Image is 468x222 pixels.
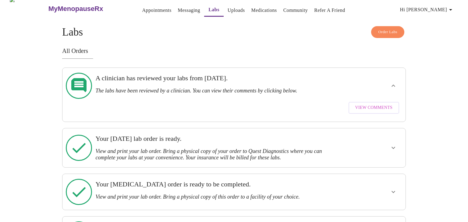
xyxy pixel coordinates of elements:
[62,26,406,38] h4: Labs
[378,29,397,36] span: Order Labs
[95,74,339,82] h3: A clinician has reviewed your labs from [DATE].
[140,4,174,16] button: Appointments
[347,99,401,117] a: View Comments
[228,6,245,15] a: Uploads
[48,5,103,13] h3: MyMenopauseRx
[251,6,277,15] a: Medications
[349,102,399,114] button: View Comments
[95,180,339,188] h3: Your [MEDICAL_DATA] order is ready to be completed.
[386,78,401,93] button: show more
[283,6,308,15] a: Community
[355,104,392,112] span: View Comments
[142,6,171,15] a: Appointments
[314,6,345,15] a: Refer a Friend
[386,140,401,155] button: show more
[178,6,200,15] a: Messaging
[95,135,339,143] h3: Your [DATE] lab order is ready.
[62,47,406,54] h3: All Orders
[208,5,219,14] a: Labs
[386,185,401,199] button: show more
[398,4,457,16] button: Hi [PERSON_NAME]
[95,194,339,200] h3: View and print your lab order. Bring a physical copy of this order to a facility of your choice.
[400,5,454,14] span: Hi [PERSON_NAME]
[281,4,310,16] button: Community
[204,4,224,17] button: Labs
[175,4,203,16] button: Messaging
[225,4,247,16] button: Uploads
[312,4,348,16] button: Refer a Friend
[371,26,404,38] button: Order Labs
[95,148,339,161] h3: View and print your lab order. Bring a physical copy of your order to Quest Diagnostics where you...
[95,88,339,94] h3: The labs have been reviewed by a clinician. You can view their comments by clicking below.
[249,4,279,16] button: Medications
